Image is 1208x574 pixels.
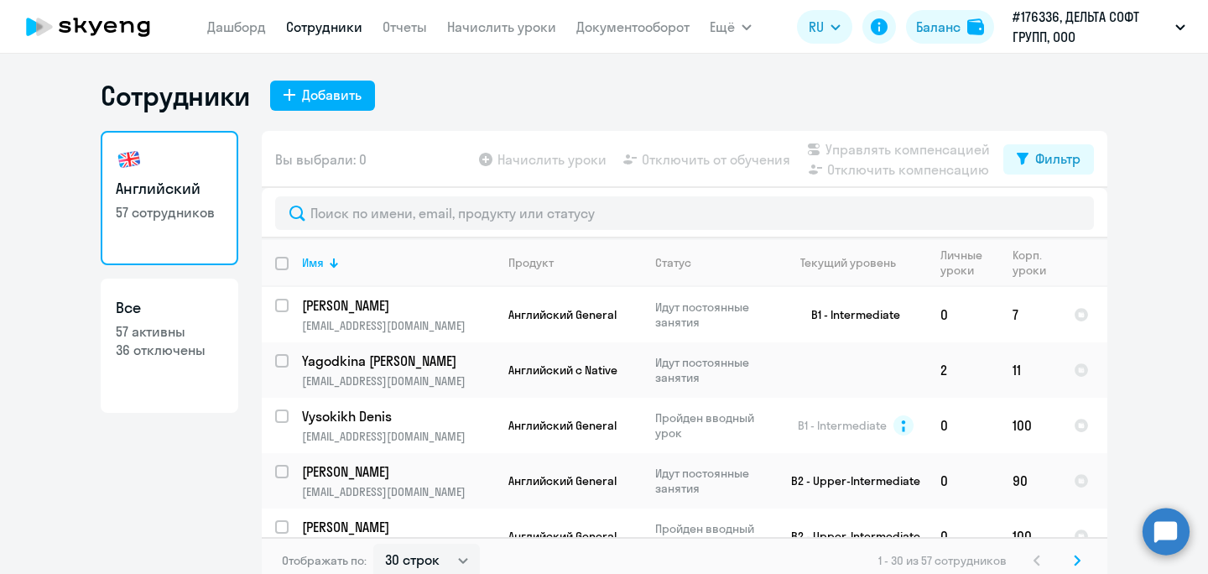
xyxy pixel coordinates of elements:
[655,355,770,385] p: Идут постоянные занятия
[800,255,896,270] div: Текущий уровень
[784,255,926,270] div: Текущий уровень
[878,553,1007,568] span: 1 - 30 из 57 сотрудников
[508,473,617,488] span: Английский General
[508,307,617,322] span: Английский General
[771,287,927,342] td: B1 - Intermediate
[116,203,223,222] p: 57 сотрудников
[906,10,994,44] button: Балансbalance
[101,79,250,112] h1: Сотрудники
[302,255,494,270] div: Имя
[999,342,1060,398] td: 11
[282,553,367,568] span: Отображать по:
[302,352,492,370] p: Yagodkina [PERSON_NAME]
[116,146,143,173] img: english
[383,18,427,35] a: Отчеты
[275,196,1094,230] input: Поиск по имени, email, продукту или статусу
[207,18,266,35] a: Дашборд
[999,509,1060,564] td: 100
[508,529,617,544] span: Английский General
[286,18,362,35] a: Сотрудники
[809,17,824,37] span: RU
[927,398,999,453] td: 0
[508,255,554,270] div: Продукт
[1035,149,1080,169] div: Фильтр
[916,17,961,37] div: Баланс
[576,18,690,35] a: Документооборот
[999,453,1060,509] td: 90
[302,296,494,315] a: [PERSON_NAME]
[302,255,324,270] div: Имя
[1003,144,1094,175] button: Фильтр
[302,462,492,481] p: [PERSON_NAME]
[655,300,770,330] p: Идут постоянные занятия
[1013,248,1060,278] div: Корп. уроки
[508,418,617,433] span: Английский General
[302,462,494,481] a: [PERSON_NAME]
[302,407,492,425] p: Vysokikh Denis
[927,287,999,342] td: 0
[771,453,927,509] td: B2 - Upper-Intermediate
[302,484,494,499] p: [EMAIL_ADDRESS][DOMAIN_NAME]
[116,341,223,359] p: 36 отключены
[275,149,367,170] span: Вы выбрали: 0
[927,509,999,564] td: 0
[967,18,984,35] img: balance
[797,10,852,44] button: RU
[710,17,735,37] span: Ещё
[302,318,494,333] p: [EMAIL_ADDRESS][DOMAIN_NAME]
[771,509,927,564] td: B2 - Upper-Intermediate
[1004,7,1194,47] button: #176336, ДЕЛЬТА СОФТ ГРУПП, ООО
[655,410,770,441] p: Пройден вводный урок
[302,373,494,389] p: [EMAIL_ADDRESS][DOMAIN_NAME]
[940,248,998,278] div: Личные уроки
[270,81,375,111] button: Добавить
[999,287,1060,342] td: 7
[302,407,494,425] a: Vysokikh Denis
[101,131,238,265] a: Английский57 сотрудников
[116,178,223,200] h3: Английский
[302,352,494,370] a: Yagodkina [PERSON_NAME]
[302,429,494,444] p: [EMAIL_ADDRESS][DOMAIN_NAME]
[302,518,494,536] a: [PERSON_NAME]
[116,297,223,319] h3: Все
[302,85,362,105] div: Добавить
[116,322,223,341] p: 57 активны
[798,418,887,433] span: B1 - Intermediate
[101,279,238,413] a: Все57 активны36 отключены
[1013,7,1169,47] p: #176336, ДЕЛЬТА СОФТ ГРУПП, ООО
[927,453,999,509] td: 0
[710,10,752,44] button: Ещё
[655,521,770,551] p: Пройден вводный урок
[302,296,492,315] p: [PERSON_NAME]
[655,255,691,270] div: Статус
[999,398,1060,453] td: 100
[927,342,999,398] td: 2
[508,363,617,378] span: Английский с Native
[447,18,556,35] a: Начислить уроки
[302,518,492,536] p: [PERSON_NAME]
[655,466,770,496] p: Идут постоянные занятия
